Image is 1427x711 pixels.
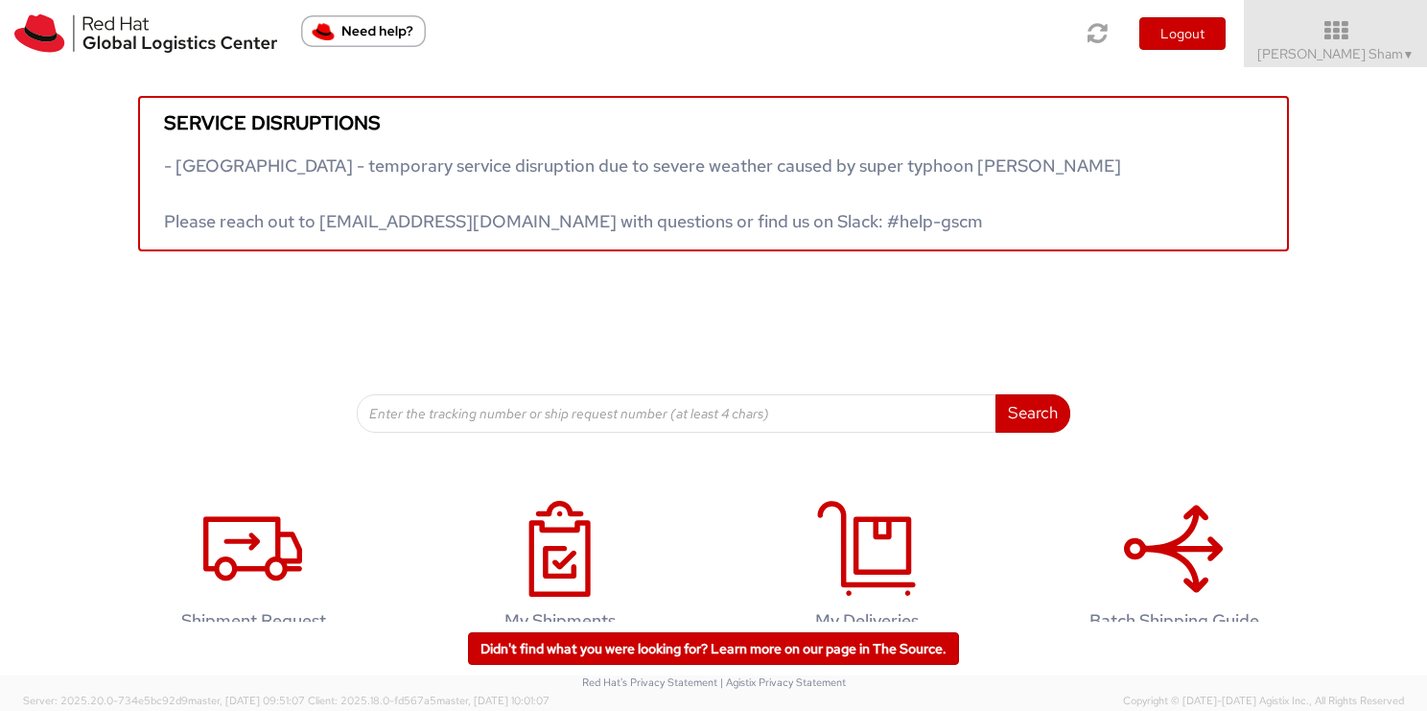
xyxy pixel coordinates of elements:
span: master, [DATE] 10:01:07 [436,694,550,707]
a: My Shipments [416,481,704,660]
img: rh-logistics-00dfa346123c4ec078e1.svg [14,14,277,53]
a: My Deliveries [723,481,1011,660]
a: Red Hat's Privacy Statement [582,675,717,689]
button: Search [995,394,1070,433]
input: Enter the tracking number or ship request number (at least 4 chars) [357,394,996,433]
h4: My Shipments [436,611,684,630]
button: Logout [1139,17,1226,50]
h4: Batch Shipping Guide [1050,611,1298,630]
a: Service disruptions - [GEOGRAPHIC_DATA] - temporary service disruption due to severe weather caus... [138,96,1289,251]
span: ▼ [1403,47,1415,62]
h4: My Deliveries [743,611,991,630]
span: Copyright © [DATE]-[DATE] Agistix Inc., All Rights Reserved [1123,694,1404,709]
span: Client: 2025.18.0-fd567a5 [308,694,550,707]
span: - [GEOGRAPHIC_DATA] - temporary service disruption due to severe weather caused by super typhoon ... [164,154,1121,232]
span: Server: 2025.20.0-734e5bc92d9 [23,694,305,707]
a: Didn't find what you were looking for? Learn more on our page in The Source. [468,632,959,665]
a: Shipment Request [109,481,397,660]
a: | Agistix Privacy Statement [720,675,846,689]
h4: Shipment Request [129,611,377,630]
span: master, [DATE] 09:51:07 [188,694,305,707]
a: Batch Shipping Guide [1030,481,1318,660]
button: Need help? [301,15,426,47]
h5: Service disruptions [164,112,1263,133]
span: [PERSON_NAME] Sham [1257,45,1415,62]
